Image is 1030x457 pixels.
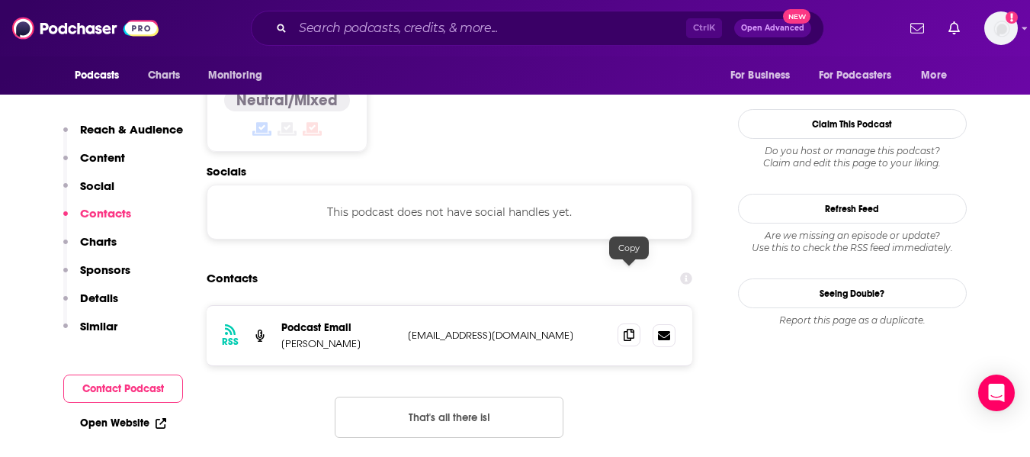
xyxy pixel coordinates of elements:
[281,337,396,350] p: [PERSON_NAME]
[738,278,967,308] a: Seeing Double?
[63,150,125,179] button: Content
[63,122,183,150] button: Reach & Audience
[978,375,1015,411] div: Open Intercom Messenger
[819,65,892,86] span: For Podcasters
[251,11,824,46] div: Search podcasts, credits, & more...
[80,234,117,249] p: Charts
[64,61,140,90] button: open menu
[12,14,159,43] img: Podchaser - Follow, Share and Rate Podcasts
[809,61,914,90] button: open menu
[222,336,239,348] h3: RSS
[408,329,606,342] p: [EMAIL_ADDRESS][DOMAIN_NAME]
[207,164,693,179] h2: Socials
[293,16,686,40] input: Search podcasts, credits, & more...
[63,234,117,262] button: Charts
[720,61,810,90] button: open menu
[921,65,947,86] span: More
[63,206,131,234] button: Contacts
[80,417,166,430] a: Open Website
[80,262,130,277] p: Sponsors
[738,145,967,157] span: Do you host or manage this podcast?
[738,145,967,169] div: Claim and edit this page to your liking.
[197,61,282,90] button: open menu
[738,109,967,139] button: Claim This Podcast
[738,314,967,327] div: Report this page as a duplicate.
[75,65,120,86] span: Podcasts
[686,18,722,38] span: Ctrl K
[609,237,649,259] div: Copy
[281,321,396,334] p: Podcast Email
[80,206,131,220] p: Contacts
[207,264,258,293] h2: Contacts
[63,291,118,319] button: Details
[63,319,117,347] button: Similar
[734,19,811,37] button: Open AdvancedNew
[63,179,114,207] button: Social
[148,65,181,86] span: Charts
[80,122,183,137] p: Reach & Audience
[138,61,190,90] a: Charts
[984,11,1018,45] span: Logged in as angelabellBL2024
[80,179,114,193] p: Social
[730,65,791,86] span: For Business
[738,194,967,224] button: Refresh Feed
[984,11,1018,45] button: Show profile menu
[1006,11,1018,24] svg: Add a profile image
[80,291,118,305] p: Details
[741,24,804,32] span: Open Advanced
[904,15,930,41] a: Show notifications dropdown
[910,61,966,90] button: open menu
[236,91,338,110] h4: Neutral/Mixed
[335,397,563,438] button: Nothing here.
[63,375,183,403] button: Contact Podcast
[80,319,117,333] p: Similar
[207,185,693,240] div: This podcast does not have social handles yet.
[208,65,262,86] span: Monitoring
[80,150,125,165] p: Content
[63,262,130,291] button: Sponsors
[942,15,966,41] a: Show notifications dropdown
[738,230,967,254] div: Are we missing an episode or update? Use this to check the RSS feed immediately.
[783,9,810,24] span: New
[984,11,1018,45] img: User Profile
